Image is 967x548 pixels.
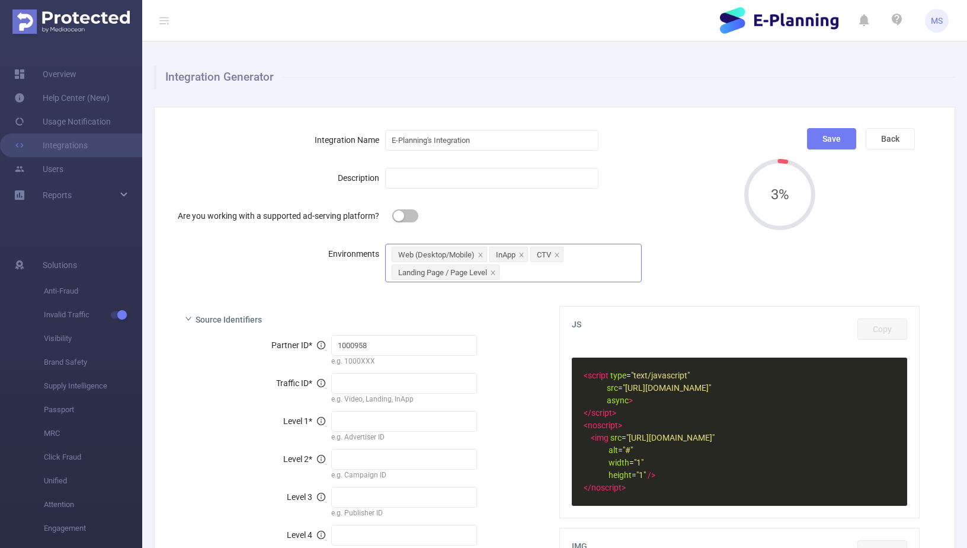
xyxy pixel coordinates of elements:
[331,508,478,521] div: e.g. Publisher ID
[283,416,325,426] span: Level 1
[331,356,478,369] div: e.g. 1000XXX
[14,133,88,157] a: Integrations
[392,247,487,262] li: Web (Desktop/Mobile)
[44,493,142,517] span: Attention
[489,247,528,262] li: InApp
[44,303,142,327] span: Invalid Traffic
[572,318,907,340] span: JS
[744,187,815,202] span: 3%
[317,379,325,387] i: icon: info-circle
[43,253,77,277] span: Solutions
[317,417,325,425] i: icon: info-circle
[44,398,142,422] span: Passport
[43,183,72,207] a: Reports
[807,128,856,149] button: Save
[14,110,111,133] a: Usage Notification
[398,247,475,263] div: Web (Desktop/Mobile)
[530,247,563,262] li: CTV
[287,530,325,540] span: Level 4
[392,265,499,280] li: Landing Page / Page Level
[178,211,385,221] label: Are you working with a supported ad-serving platform?
[328,249,385,259] label: Environments
[554,252,560,259] i: icon: close
[478,252,483,259] i: icon: close
[14,62,76,86] a: Overview
[276,378,325,388] span: Traffic ID
[317,455,325,463] i: icon: info-circle
[12,9,130,34] img: Protected Media
[331,394,478,407] div: e.g. Video, Landing, InApp
[398,265,487,281] div: Landing Page / Page Level
[490,270,496,277] i: icon: close
[44,469,142,493] span: Unified
[317,531,325,539] i: icon: info-circle
[154,65,955,89] h1: Integration Generator
[331,432,478,445] div: e.g. Advertiser ID
[14,157,63,181] a: Users
[14,86,110,110] a: Help Center (New)
[185,315,192,322] i: icon: right
[287,492,325,502] span: Level 3
[44,517,142,540] span: Engagement
[537,247,551,263] div: CTV
[44,279,142,303] span: Anti-Fraud
[44,327,142,351] span: Visibility
[44,351,142,374] span: Brand Safety
[338,173,385,183] label: Description
[331,470,478,483] div: e.g. Campaign ID
[283,454,325,464] span: Level 2
[931,9,943,33] span: MS
[496,247,515,263] div: InApp
[315,135,385,145] label: Integration Name
[44,374,142,398] span: Supply Intelligence
[317,341,325,349] i: icon: info-circle
[43,190,72,200] span: Reports
[44,422,142,445] span: MRC
[175,306,545,331] div: icon: rightSource Identifiers
[271,340,325,350] span: Partner ID
[866,128,915,149] button: Back
[518,252,524,259] i: icon: close
[857,318,907,340] button: Copy
[44,445,142,469] span: Click Fraud
[317,493,325,501] i: icon: info-circle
